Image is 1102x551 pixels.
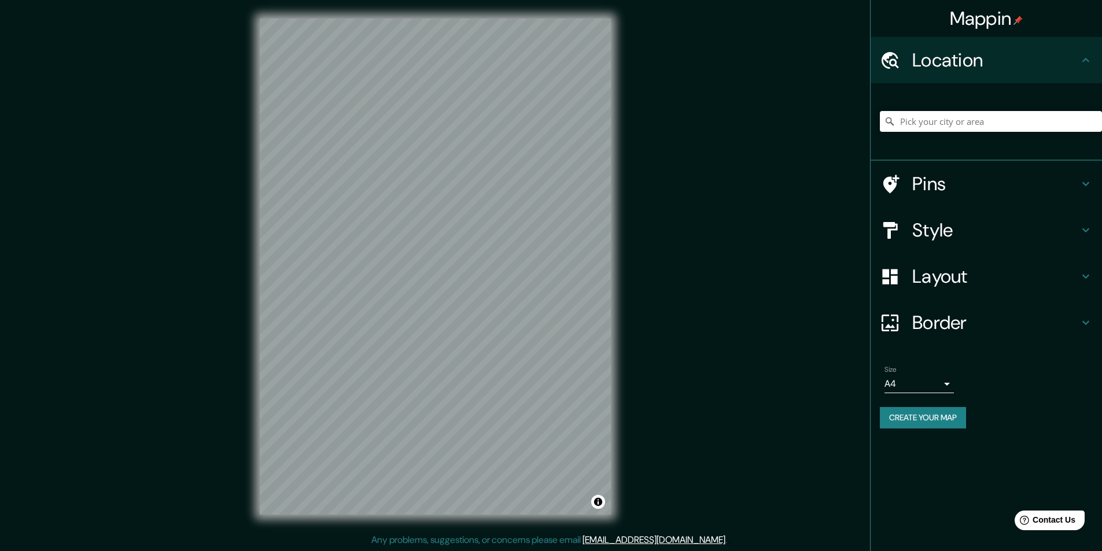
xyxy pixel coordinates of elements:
h4: Mappin [950,7,1023,30]
a: [EMAIL_ADDRESS][DOMAIN_NAME] [583,534,725,546]
h4: Border [912,311,1079,334]
canvas: Map [260,19,611,515]
p: Any problems, suggestions, or concerns please email . [371,533,727,547]
h4: Layout [912,265,1079,288]
h4: Location [912,49,1079,72]
h4: Pins [912,172,1079,195]
iframe: Help widget launcher [999,506,1089,538]
label: Size [884,365,897,375]
div: Location [871,37,1102,83]
div: Border [871,299,1102,346]
div: Pins [871,161,1102,207]
h4: Style [912,219,1079,242]
button: Create your map [880,407,966,428]
div: Layout [871,253,1102,299]
input: Pick your city or area [880,111,1102,132]
div: . [729,533,731,547]
div: . [727,533,729,547]
img: pin-icon.png [1013,16,1023,25]
div: A4 [884,375,954,393]
button: Toggle attribution [591,495,605,509]
div: Style [871,207,1102,253]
